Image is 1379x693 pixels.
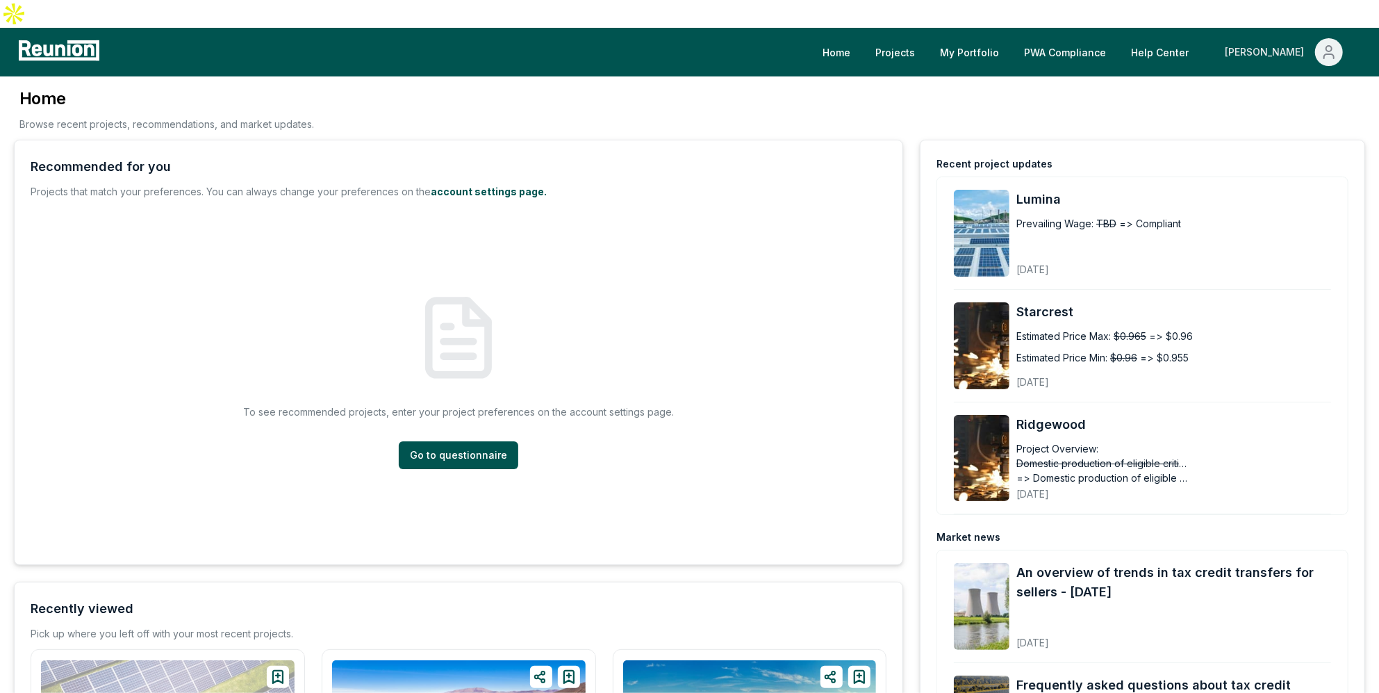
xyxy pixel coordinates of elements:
[1140,350,1189,365] span: => $0.955
[1013,38,1117,66] a: PWA Compliance
[954,415,1009,502] img: Ridgewood
[1225,38,1310,66] div: [PERSON_NAME]
[811,38,1365,66] nav: Main
[31,599,133,619] div: Recently viewed
[1149,329,1193,343] span: => $0.96
[1016,216,1093,231] div: Prevailing Wage:
[954,563,1009,650] img: An overview of trends in tax credit transfers for sellers - October 2025
[1016,329,1111,343] div: Estimated Price Max:
[1016,190,1331,209] a: Lumina
[1016,456,1190,471] span: Domestic production of eligible critical minerals.
[243,405,675,419] p: To see recommended projects, enter your project preferences on the account settings page.
[1114,329,1146,343] span: $0.965
[936,157,1052,171] div: Recent project updates
[31,157,171,177] div: Recommended for you
[1016,365,1242,389] div: [DATE]
[1119,216,1181,231] span: => Compliant
[1016,252,1242,277] div: [DATE]
[1096,216,1116,231] span: TBD
[954,302,1009,389] img: Starcrest
[936,530,1000,544] div: Market news
[19,117,314,131] p: Browse recent projects, recommendations, and market updates.
[31,627,293,641] div: Pick up where you left off with your most recent projects.
[1214,38,1354,66] button: [PERSON_NAME]
[1016,441,1098,456] div: Project Overview:
[31,186,431,197] span: Projects that match your preferences. You can always change your preferences on the
[399,441,518,469] a: Go to questionnaire
[1016,471,1190,485] span: => Domestic production of eligible critical minerals from investment grade Seller
[1016,415,1331,434] a: Ridgewood
[954,190,1009,277] img: Lumina
[1016,350,1107,365] div: Estimated Price Min:
[1016,302,1331,322] a: Starcrest
[1120,38,1200,66] a: Help Center
[929,38,1010,66] a: My Portfolio
[19,88,314,110] h3: Home
[1016,563,1331,602] a: An overview of trends in tax credit transfers for sellers - [DATE]
[1110,350,1137,365] span: $0.96
[811,38,861,66] a: Home
[1016,626,1331,650] div: [DATE]
[864,38,926,66] a: Projects
[1016,477,1242,501] div: [DATE]
[431,186,547,197] a: account settings page.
